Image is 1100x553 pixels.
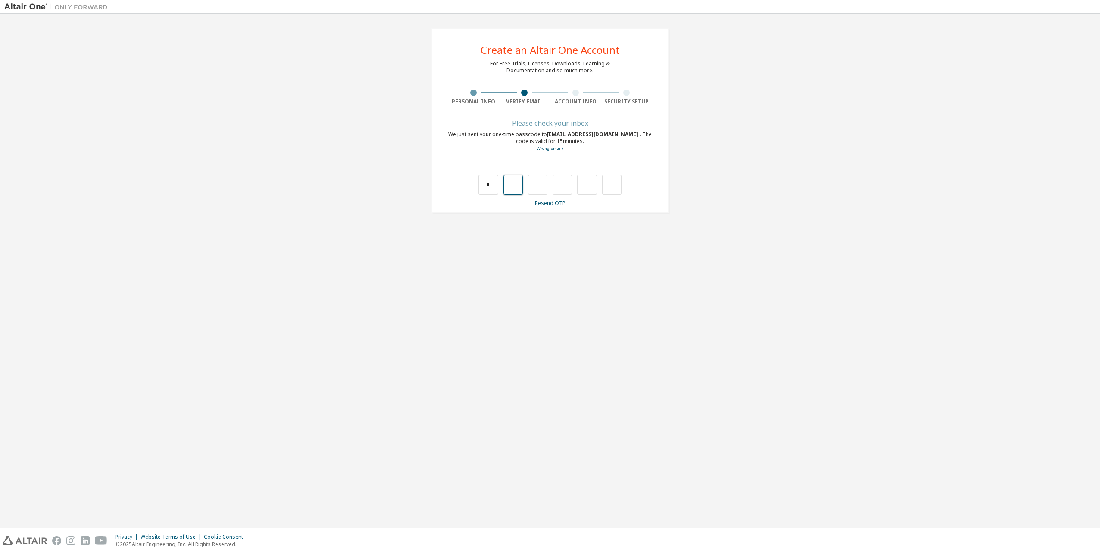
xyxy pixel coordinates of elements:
div: Personal Info [448,98,499,105]
a: Resend OTP [535,199,566,207]
span: [EMAIL_ADDRESS][DOMAIN_NAME] [547,130,640,138]
p: © 2025 Altair Engineering, Inc. All Rights Reserved. [115,541,248,548]
img: Altair One [4,3,112,11]
a: Go back to the registration form [537,146,563,151]
div: For Free Trials, Licenses, Downloads, Learning & Documentation and so much more. [490,60,610,74]
img: facebook.svg [52,536,61,545]
div: Account Info [550,98,601,105]
img: instagram.svg [66,536,75,545]
div: We just sent your one-time passcode to . The code is valid for 15 minutes. [448,131,652,152]
img: linkedin.svg [81,536,90,545]
div: Website Terms of Use [141,534,204,541]
img: altair_logo.svg [3,536,47,545]
div: Cookie Consent [204,534,248,541]
div: Verify Email [499,98,550,105]
div: Please check your inbox [448,121,652,126]
div: Security Setup [601,98,653,105]
div: Create an Altair One Account [481,45,620,55]
div: Privacy [115,534,141,541]
img: youtube.svg [95,536,107,545]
